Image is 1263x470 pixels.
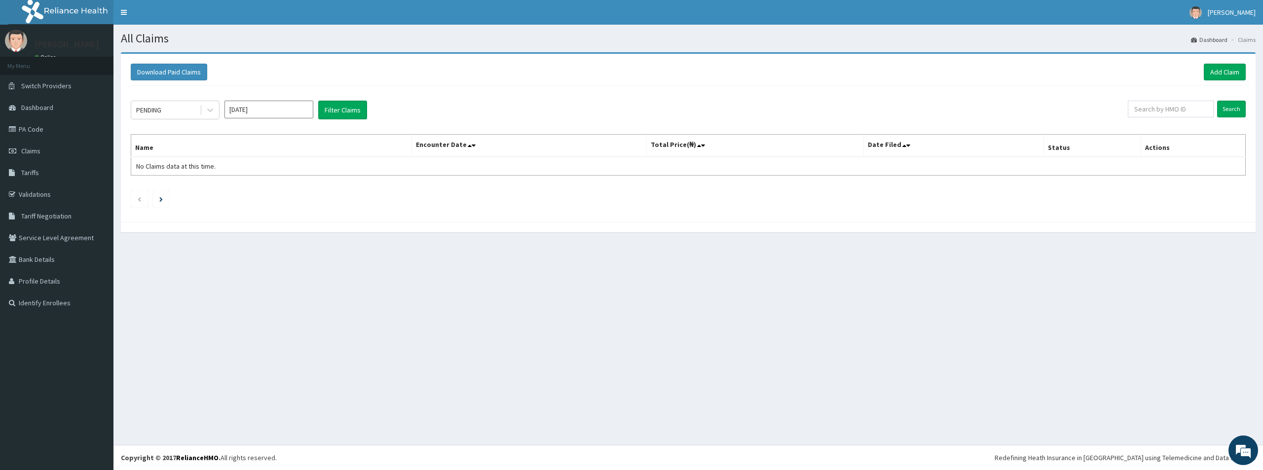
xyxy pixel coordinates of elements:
h1: All Claims [121,32,1256,45]
span: Tariff Negotiation [21,212,72,220]
th: Encounter Date [412,135,647,157]
span: [PERSON_NAME] [1208,8,1256,17]
a: Dashboard [1191,36,1227,44]
li: Claims [1228,36,1256,44]
span: Switch Providers [21,81,72,90]
a: Previous page [137,194,142,203]
img: User Image [1189,6,1202,19]
button: Download Paid Claims [131,64,207,80]
button: Filter Claims [318,101,367,119]
span: Dashboard [21,103,53,112]
a: Next page [159,194,163,203]
input: Search [1217,101,1246,117]
a: Add Claim [1204,64,1246,80]
a: RelianceHMO [176,453,219,462]
footer: All rights reserved. [113,445,1263,470]
span: Tariffs [21,168,39,177]
th: Name [131,135,412,157]
span: Claims [21,146,40,155]
th: Date Filed [864,135,1044,157]
span: No Claims data at this time. [136,162,216,171]
p: [PERSON_NAME] [35,40,99,49]
div: Redefining Heath Insurance in [GEOGRAPHIC_DATA] using Telemedicine and Data Science! [995,453,1256,463]
input: Search by HMO ID [1128,101,1214,117]
div: PENDING [136,105,161,115]
th: Total Price(₦) [646,135,864,157]
img: User Image [5,30,27,52]
th: Status [1044,135,1141,157]
a: Online [35,54,58,61]
strong: Copyright © 2017 . [121,453,221,462]
th: Actions [1141,135,1245,157]
input: Select Month and Year [224,101,313,118]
